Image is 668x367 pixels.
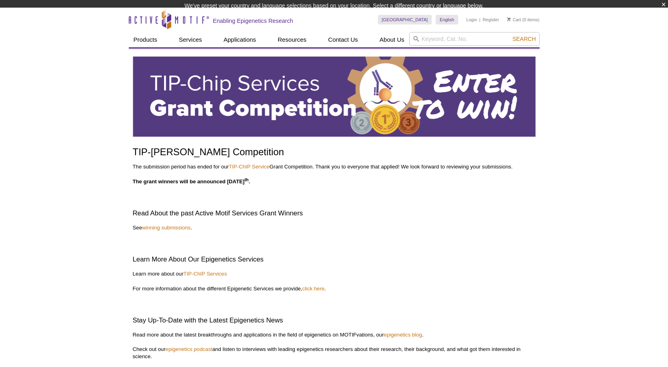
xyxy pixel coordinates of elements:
li: | [479,15,481,24]
a: epigenetics blog [384,332,422,338]
img: Your Cart [507,17,511,21]
input: Keyword, Cat. No. [409,32,540,46]
a: About Us [375,32,409,47]
a: Applications [219,32,261,47]
img: Active Motif TIP-ChIP Services Grant Competition [133,57,536,137]
p: Learn more about our [133,270,536,278]
a: click here [302,286,325,292]
a: Register [483,17,499,22]
a: English [436,15,458,24]
p: See . [133,224,536,231]
p: Read more about the latest breakthroughs and applications in the field of epigenetics on MOTIFvat... [133,331,536,360]
a: Resources [273,32,311,47]
a: Login [466,17,477,22]
p: For more information about the different Epigenetic Services we provide, . [133,285,536,292]
a: TIP-ChIP Service [229,164,270,170]
li: (0 items) [507,15,540,24]
h2: Read About the past Active Motif Services Grant Winners [133,209,536,218]
h1: TIP-[PERSON_NAME] Competition [133,147,536,158]
h2: Enabling Epigenetics Research [213,17,293,24]
p: The submission period has ended for our Grant Competition. Thank you to everyone that applied! We... [133,163,536,170]
span: Search [512,36,536,42]
a: Services [174,32,207,47]
h2: Stay Up-To-Date with the Latest Epigenetics News [133,316,536,325]
sup: th [244,177,248,182]
a: [GEOGRAPHIC_DATA] [378,15,432,24]
a: Cart [507,17,521,22]
strong: The grant winners will be announced [DATE] . [133,178,250,185]
a: Contact Us [323,32,363,47]
a: winning submissions [142,225,191,231]
a: epigenetics podcast [166,346,213,352]
button: Search [510,35,538,43]
h2: Learn More About Our Epigenetics Services [133,255,536,264]
img: Change Here [359,6,381,25]
a: TIP-ChIP Services [183,271,227,277]
a: Products [129,32,162,47]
